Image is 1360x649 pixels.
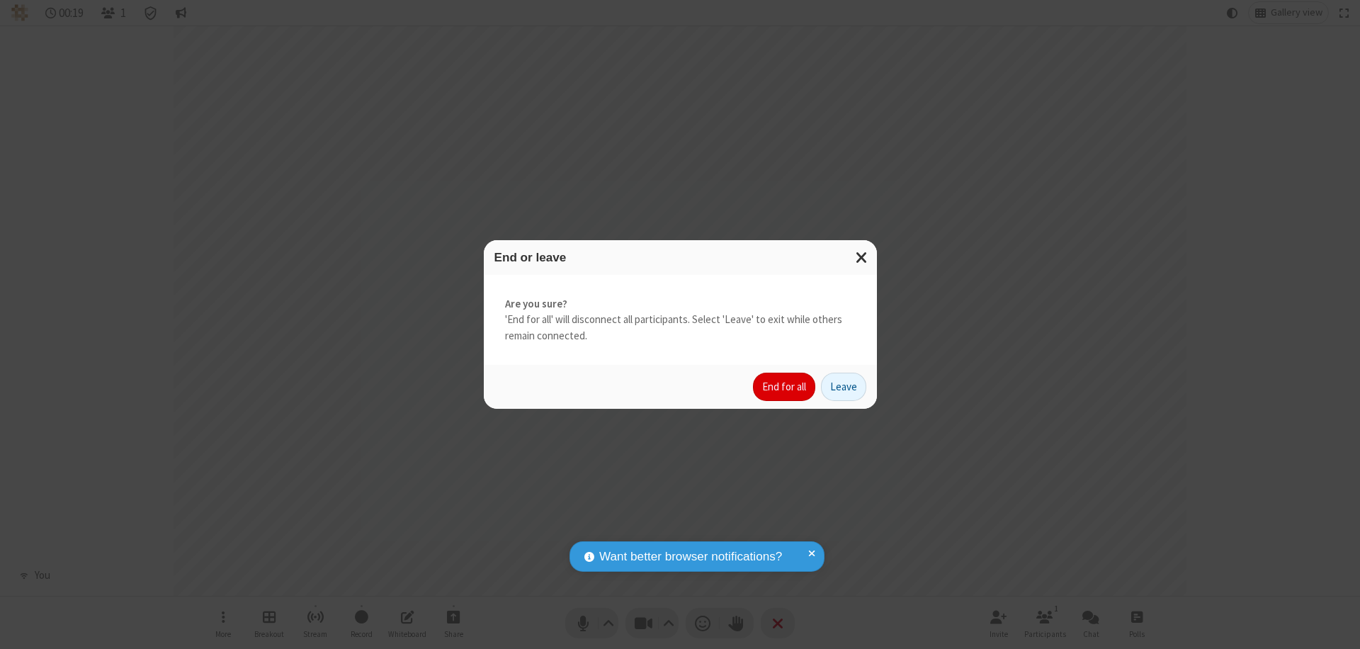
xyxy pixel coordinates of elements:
[599,548,782,566] span: Want better browser notifications?
[505,296,856,312] strong: Are you sure?
[753,373,815,401] button: End for all
[847,240,877,275] button: Close modal
[484,275,877,366] div: 'End for all' will disconnect all participants. Select 'Leave' to exit while others remain connec...
[494,251,866,264] h3: End or leave
[821,373,866,401] button: Leave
